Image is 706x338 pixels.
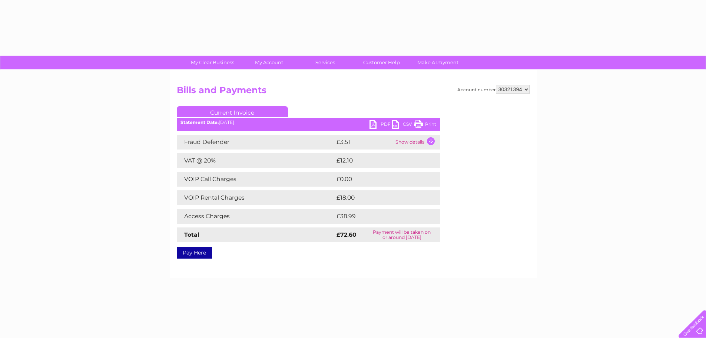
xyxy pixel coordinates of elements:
[238,56,299,69] a: My Account
[335,209,425,224] td: £38.99
[177,153,335,168] td: VAT @ 20%
[177,172,335,187] td: VOIP Call Charges
[182,56,243,69] a: My Clear Business
[180,119,219,125] b: Statement Date:
[177,247,212,259] a: Pay Here
[337,231,357,238] strong: £72.60
[364,227,440,242] td: Payment will be taken on or around [DATE]
[414,120,436,131] a: Print
[351,56,412,69] a: Customer Help
[335,172,423,187] td: £0.00
[177,135,335,150] td: Fraud Defender
[177,190,335,205] td: VOIP Rental Charges
[394,135,440,150] td: Show details
[335,190,425,205] td: £18.00
[184,231,199,238] strong: Total
[335,153,424,168] td: £12.10
[407,56,468,69] a: Make A Payment
[177,106,288,117] a: Current Invoice
[177,209,335,224] td: Access Charges
[177,120,440,125] div: [DATE]
[392,120,414,131] a: CSV
[177,85,530,99] h2: Bills and Payments
[295,56,356,69] a: Services
[457,85,530,94] div: Account number
[369,120,392,131] a: PDF
[335,135,394,150] td: £3.51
